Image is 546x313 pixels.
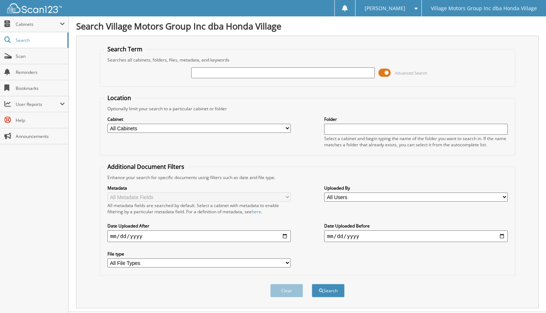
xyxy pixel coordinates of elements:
[104,94,135,102] legend: Location
[16,53,65,59] span: Scan
[365,6,405,11] span: [PERSON_NAME]
[7,3,62,13] img: scan123-logo-white.svg
[252,209,261,215] a: here
[16,37,64,43] span: Search
[312,284,345,297] button: Search
[104,57,511,63] div: Searches all cabinets, folders, files, metadata, and keywords
[510,278,546,313] iframe: Chat Widget
[107,185,291,191] label: Metadata
[16,117,65,123] span: Help
[107,230,291,242] input: start
[104,106,511,112] div: Optionally limit your search to a particular cabinet or folder
[431,6,537,11] span: Village Motors Group Inc dba Honda Village
[104,45,146,53] legend: Search Term
[16,69,65,75] span: Reminders
[107,116,291,122] label: Cabinet
[16,101,60,107] span: User Reports
[16,133,65,139] span: Announcements
[107,202,291,215] div: All metadata fields are searched by default. Select a cabinet with metadata to enable filtering b...
[324,135,508,148] div: Select a cabinet and begin typing the name of the folder you want to search in. If the name match...
[324,223,508,229] label: Date Uploaded Before
[16,85,65,91] span: Bookmarks
[76,20,539,32] h1: Search Village Motors Group Inc dba Honda Village
[107,251,291,257] label: File type
[104,163,188,171] legend: Additional Document Filters
[324,230,508,242] input: end
[107,223,291,229] label: Date Uploaded After
[324,185,508,191] label: Uploaded By
[395,70,427,76] span: Advanced Search
[16,21,60,27] span: Cabinets
[270,284,303,297] button: Clear
[324,116,508,122] label: Folder
[104,174,511,181] div: Enhance your search for specific documents using filters such as date and file type.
